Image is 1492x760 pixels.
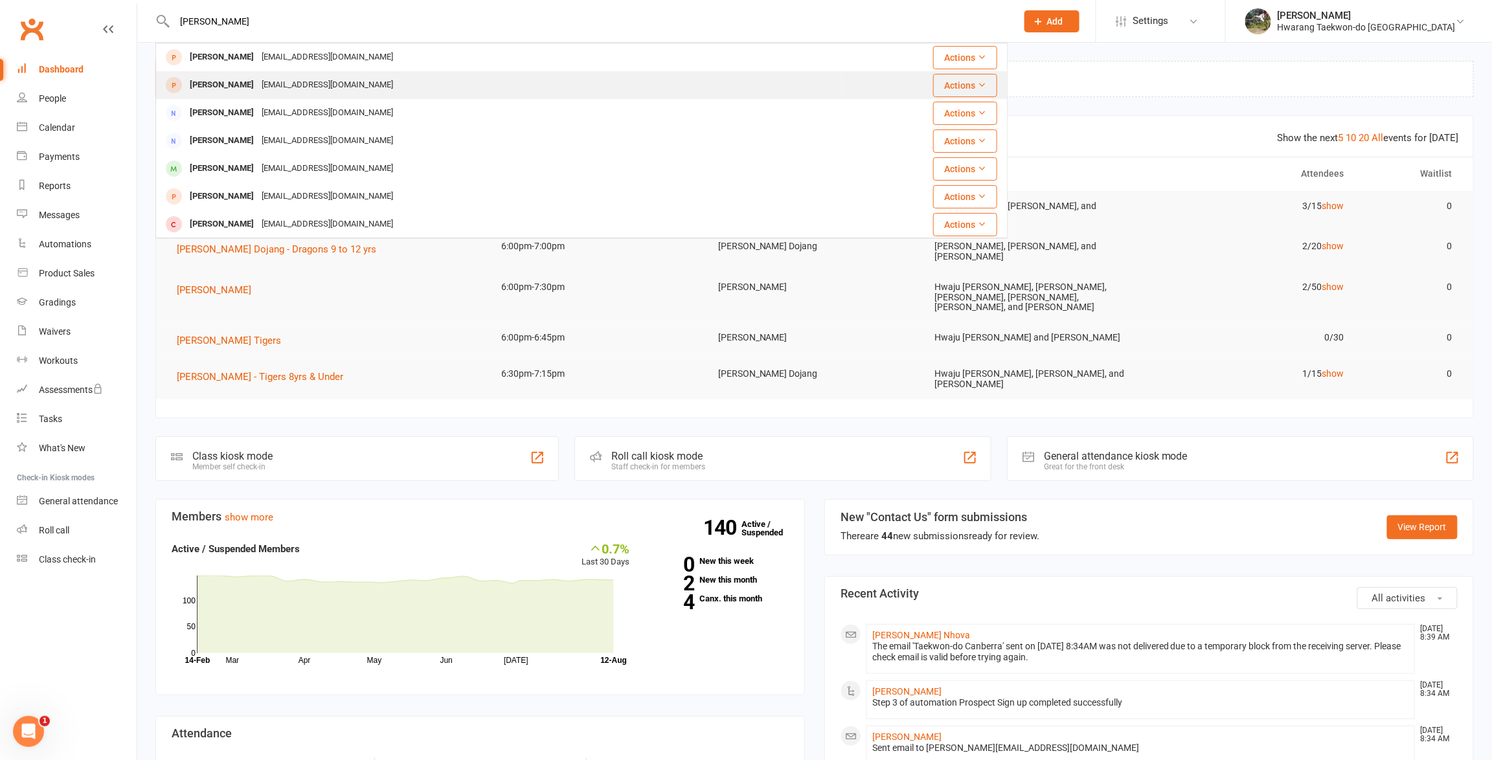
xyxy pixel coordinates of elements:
div: [PERSON_NAME] [186,48,258,67]
a: 20 [1359,132,1370,144]
div: Roll call kiosk mode [611,450,705,462]
div: What's New [39,443,85,453]
td: [PERSON_NAME], [PERSON_NAME], and [PERSON_NAME] [923,231,1139,272]
div: Great for the front desk [1044,462,1188,471]
a: Product Sales [17,259,137,288]
td: 2/20 [1139,231,1355,262]
td: [PERSON_NAME] Dojang [706,231,923,262]
div: Calendar [39,122,75,133]
a: What's New [17,434,137,463]
div: [PERSON_NAME] [186,187,258,206]
div: There are new submissions ready for review. [841,528,1039,544]
a: 0New this week [649,557,789,565]
td: Hwaju [PERSON_NAME] and [PERSON_NAME] [923,322,1139,353]
div: Roll call [39,525,69,535]
a: Clubworx [16,13,48,45]
a: Tasks [17,405,137,434]
a: 2New this month [649,576,789,584]
td: 0/30 [1139,322,1355,353]
div: Show the next events for [DATE] [1278,130,1459,146]
a: [PERSON_NAME] [872,686,942,697]
a: Workouts [17,346,137,375]
th: Trainer [923,157,1139,190]
div: 0.7% [582,541,629,555]
div: Class check-in [39,554,96,564]
td: 1/15 [1139,359,1355,389]
div: Member self check-in [192,462,273,471]
a: 4Canx. this month [649,594,789,603]
div: Automations [39,239,91,249]
strong: Active / Suspended Members [172,543,300,555]
span: [PERSON_NAME] Tigers [177,335,281,346]
div: Reports [39,181,71,191]
a: All [1372,132,1384,144]
a: Gradings [17,288,137,317]
th: Waitlist [1356,157,1464,190]
div: Waivers [39,326,71,337]
a: show more [225,511,273,523]
input: Search... [171,12,1008,30]
div: Assessments [39,385,103,395]
div: Dashboard [39,64,84,74]
a: Calendar [17,113,137,142]
div: General attendance [39,496,118,506]
button: [PERSON_NAME] - Tigers 8yrs & Under [177,369,352,385]
h3: New "Contact Us" form submissions [841,511,1039,524]
div: Class kiosk mode [192,450,273,462]
button: [PERSON_NAME] Tigers [177,333,290,348]
td: 3/15 [1139,191,1355,221]
a: Assessments [17,375,137,405]
a: View Report [1387,515,1458,539]
div: [EMAIL_ADDRESS][DOMAIN_NAME] [258,131,397,150]
a: Roll call [17,516,137,545]
a: show [1322,241,1344,251]
span: Add [1047,16,1063,27]
div: The email 'Taekwon-do Canberra' sent on [DATE] 8:34AM was not delivered due to a temporary block ... [872,641,1409,663]
div: [EMAIL_ADDRESS][DOMAIN_NAME] [258,76,397,95]
a: Dashboard [17,55,137,84]
a: [PERSON_NAME] [872,732,942,742]
div: [PERSON_NAME] [186,76,258,95]
div: Step 3 of automation Prospect Sign up completed successfully [872,697,1409,708]
button: Actions [933,185,997,208]
div: Messages [39,210,80,220]
a: show [1322,282,1344,292]
span: All activities [1372,592,1426,604]
button: Actions [933,102,997,125]
a: Payments [17,142,137,172]
strong: 0 [649,555,694,574]
div: Hwarang Taekwon-do [GEOGRAPHIC_DATA] [1278,21,1456,33]
strong: 140 [703,518,741,537]
a: 5 [1339,132,1344,144]
td: 0 [1356,191,1464,221]
a: Waivers [17,317,137,346]
div: [EMAIL_ADDRESS][DOMAIN_NAME] [258,48,397,67]
button: [PERSON_NAME] Dojang - Dragons 9 to 12 yrs [177,241,385,257]
td: Hwaju [PERSON_NAME], [PERSON_NAME], [PERSON_NAME], [PERSON_NAME], [PERSON_NAME], and [PERSON_NAME] [923,272,1139,322]
h3: Recent Activity [841,587,1458,600]
div: Last 30 Days [582,541,629,569]
a: Class kiosk mode [17,545,137,574]
div: [PERSON_NAME] [186,131,258,150]
strong: 44 [881,530,893,542]
td: 2/50 [1139,272,1355,302]
button: [PERSON_NAME] [177,282,260,298]
div: People [39,93,66,104]
div: [PERSON_NAME] [1278,10,1456,21]
a: [PERSON_NAME] Nhova [872,630,970,640]
td: 0 [1356,231,1464,262]
span: Settings [1133,6,1168,36]
td: 6:00pm-6:45pm [490,322,706,353]
td: 0 [1356,359,1464,389]
a: 10 [1346,132,1357,144]
a: General attendance kiosk mode [17,487,137,516]
a: show [1322,368,1344,379]
button: Actions [933,213,997,236]
a: Messages [17,201,137,230]
td: 0 [1356,322,1464,353]
span: [PERSON_NAME] [177,284,251,296]
a: show [1322,201,1344,211]
div: [PERSON_NAME] [186,215,258,234]
div: General attendance kiosk mode [1044,450,1188,462]
h3: Attendance [172,727,789,740]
